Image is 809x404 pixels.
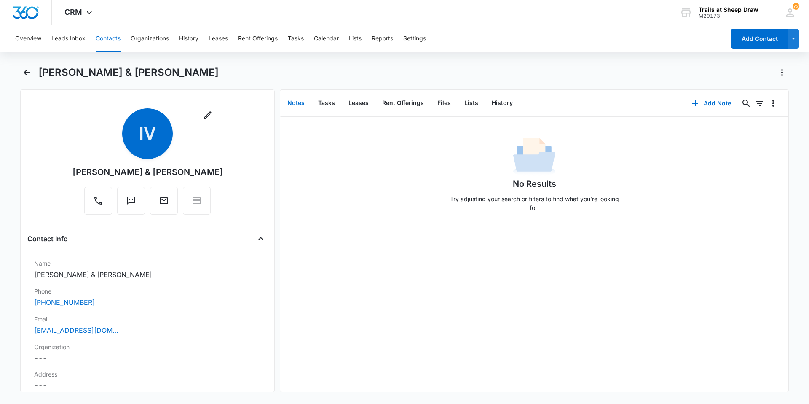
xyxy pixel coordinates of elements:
a: [PHONE_NUMBER] [34,297,95,307]
div: Phone[PHONE_NUMBER] [27,283,268,311]
div: Address--- [27,366,268,394]
div: account name [699,6,758,13]
div: account id [699,13,758,19]
button: Add Contact [731,29,788,49]
button: History [179,25,198,52]
button: Call [84,187,112,215]
label: Phone [34,287,261,296]
button: Rent Offerings [375,90,431,116]
div: Email[EMAIL_ADDRESS][DOMAIN_NAME] [27,311,268,339]
button: Leases [342,90,375,116]
label: Email [34,315,261,323]
button: Tasks [311,90,342,116]
button: Search... [739,97,753,110]
a: Text [117,200,145,207]
button: Add Note [683,93,739,113]
button: Leads Inbox [51,25,86,52]
h1: No Results [513,178,556,190]
h1: [PERSON_NAME] & [PERSON_NAME] [38,66,219,79]
button: Text [117,187,145,215]
button: Files [431,90,458,116]
button: Settings [403,25,426,52]
button: Tasks [288,25,304,52]
button: Back [20,66,33,79]
button: Rent Offerings [238,25,278,52]
dd: --- [34,353,261,363]
button: History [485,90,520,116]
button: Notes [281,90,311,116]
p: Try adjusting your search or filters to find what you’re looking for. [446,194,623,212]
button: Lists [349,25,362,52]
h4: Contact Info [27,234,68,244]
button: Reports [372,25,393,52]
div: Name[PERSON_NAME] & [PERSON_NAME] [27,256,268,283]
div: notifications count [793,3,799,10]
label: Name [34,259,261,268]
button: Close [254,232,268,245]
label: Address [34,370,261,379]
div: [PERSON_NAME] & [PERSON_NAME] [72,166,223,178]
label: Organization [34,342,261,351]
button: Leases [209,25,228,52]
span: CRM [64,8,82,16]
span: 72 [793,3,799,10]
button: Calendar [314,25,339,52]
a: [EMAIL_ADDRESS][DOMAIN_NAME] [34,325,118,335]
button: Email [150,187,178,215]
button: Filters [753,97,766,110]
button: Organizations [131,25,169,52]
span: IV [122,108,173,159]
dd: --- [34,380,261,391]
button: Overview [15,25,41,52]
button: Actions [775,66,789,79]
img: No Data [513,135,555,178]
button: Contacts [96,25,121,52]
div: Organization--- [27,339,268,366]
dd: [PERSON_NAME] & [PERSON_NAME] [34,269,261,280]
a: Email [150,200,178,207]
button: Overflow Menu [766,97,780,110]
button: Lists [458,90,485,116]
a: Call [84,200,112,207]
